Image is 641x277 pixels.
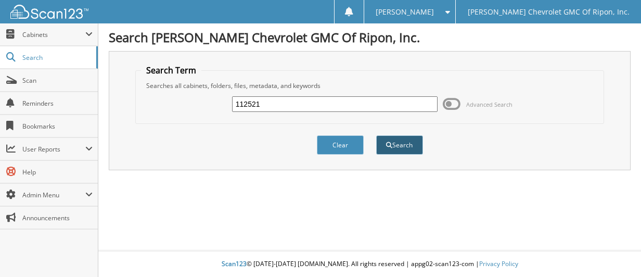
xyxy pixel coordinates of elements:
[141,65,201,76] legend: Search Term
[22,191,85,199] span: Admin Menu
[22,99,93,108] span: Reminders
[109,29,631,46] h1: Search [PERSON_NAME] Chevrolet GMC Of Ripon, Inc.
[22,76,93,85] span: Scan
[22,122,93,131] span: Bookmarks
[22,53,91,62] span: Search
[376,9,434,15] span: [PERSON_NAME]
[479,259,518,268] a: Privacy Policy
[22,30,85,39] span: Cabinets
[317,135,364,155] button: Clear
[22,213,93,222] span: Announcements
[222,259,247,268] span: Scan123
[376,135,423,155] button: Search
[10,5,88,19] img: scan123-logo-white.svg
[468,9,630,15] span: [PERSON_NAME] Chevrolet GMC Of Ripon, Inc.
[589,227,641,277] iframe: Chat Widget
[22,145,85,154] span: User Reports
[98,251,641,277] div: © [DATE]-[DATE] [DOMAIN_NAME]. All rights reserved | appg02-scan123-com |
[22,168,93,177] span: Help
[466,100,512,108] span: Advanced Search
[141,81,598,90] div: Searches all cabinets, folders, files, metadata, and keywords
